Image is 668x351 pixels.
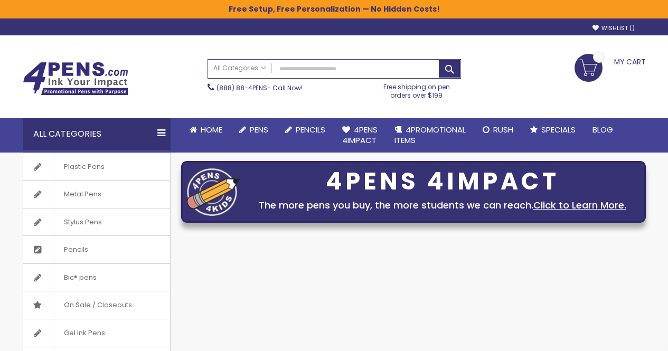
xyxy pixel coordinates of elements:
[53,236,99,263] span: Pencils
[541,124,576,135] span: Specials
[208,60,271,77] a: All Categories
[277,118,334,141] a: Pencils
[53,153,115,181] span: Plastic Pens
[23,291,170,319] a: On Sale / Closeouts
[23,181,170,208] a: Metal Pens
[372,79,461,100] div: Free shipping on pen orders over $199
[334,118,386,153] a: 4Pens4impact
[53,208,112,236] span: Stylus Pens
[394,124,466,146] span: 4PROMOTIONAL ITEMS
[23,62,128,96] img: 4Pens Custom Pens and Promotional Products
[23,118,171,150] div: All Categories
[296,124,325,135] span: Pencils
[23,153,170,181] a: Plastic Pens
[474,118,522,141] a: Rush
[342,124,378,146] span: 4Pens 4impact
[23,319,170,347] a: Gel Ink Pens
[584,118,622,141] a: Blog
[217,83,267,92] a: (888) 88-4PENS
[187,168,240,216] img: four_pen_logo.png
[23,236,170,263] a: Pencils
[250,124,268,135] span: Pens
[217,83,303,92] span: - Call Now!
[201,124,222,135] span: Home
[245,198,640,213] div: The more pens you buy, the more students we can reach.
[23,264,170,291] a: Bic® pens
[53,264,107,291] span: Bic® pens
[533,198,626,212] a: Click to Learn More.
[23,208,170,236] a: Stylus Pens
[386,118,474,153] a: 4PROMOTIONALITEMS
[522,118,584,141] a: Specials
[245,170,640,193] div: 4PENS 4IMPACT
[53,181,112,208] span: Metal Pens
[493,124,513,135] span: Rush
[181,118,231,141] a: Home
[53,319,116,347] span: Gel Ink Pens
[53,291,143,319] span: On Sale / Closeouts
[592,24,635,32] a: Wishlist
[592,124,613,135] span: Blog
[213,64,266,72] span: All Categories
[231,118,277,141] a: Pens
